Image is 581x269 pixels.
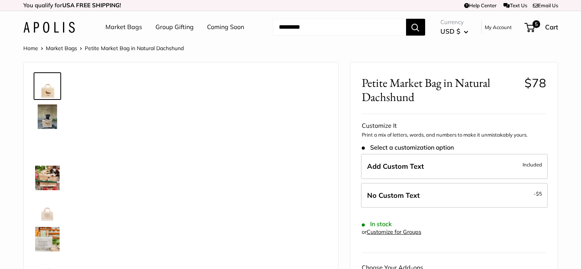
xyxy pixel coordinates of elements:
img: Apolis [23,22,75,33]
span: $5 [536,191,542,197]
a: Help Center [464,2,497,8]
span: Petite Market Bag in Natural Dachshund [362,76,519,104]
div: Customize It [362,120,546,132]
label: Leave Blank [361,183,548,208]
a: Home [23,45,38,52]
a: Customize for Groups [367,228,421,235]
span: Cart [545,23,558,31]
button: Search [406,19,425,36]
img: Petite Market Bag in Natural Dachshund [35,166,60,190]
a: My Account [485,23,512,32]
img: Petite Market Bag in Natural Dachshund [35,74,60,98]
span: $78 [524,75,546,90]
p: Print a mix of letters, words, and numbers to make it unmistakably yours. [362,131,546,139]
nav: Breadcrumb [23,43,184,53]
a: Petite Market Bag in Natural Dachshund [34,72,61,100]
label: Add Custom Text [361,154,548,179]
a: description_The artist's desk in Ventura CA [34,134,61,161]
span: Petite Market Bag in Natural Dachshund [85,45,184,52]
a: Text Us [503,2,527,8]
strong: USA FREE SHIPPING! [62,2,121,9]
a: Market Bags [105,21,142,33]
a: Market Bags [46,45,77,52]
img: description_Seal of authenticity printed on the backside of every bag. [35,196,60,221]
a: 5 Cart [525,21,558,33]
span: USD $ [440,27,460,35]
img: description_Elevated any trip to the market [35,227,60,251]
button: USD $ [440,25,468,37]
span: In stock [362,220,392,228]
img: Petite Market Bag in Natural Dachshund [35,104,60,129]
a: Petite Market Bag in Natural Dachshund [34,164,61,192]
span: Included [523,160,542,169]
a: description_Elevated any trip to the market [34,225,61,253]
a: description_Seal of authenticity printed on the backside of every bag. [34,195,61,222]
span: - [534,189,542,198]
span: Currency [440,17,468,28]
a: Petite Market Bag in Natural Dachshund [34,103,61,130]
a: Email Us [533,2,558,8]
a: Coming Soon [207,21,244,33]
span: 5 [532,20,540,28]
div: or [362,227,421,237]
span: Select a customization option [362,144,454,151]
a: Group Gifting [155,21,194,33]
input: Search... [273,19,406,36]
span: No Custom Text [367,191,420,200]
span: Add Custom Text [367,162,424,171]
